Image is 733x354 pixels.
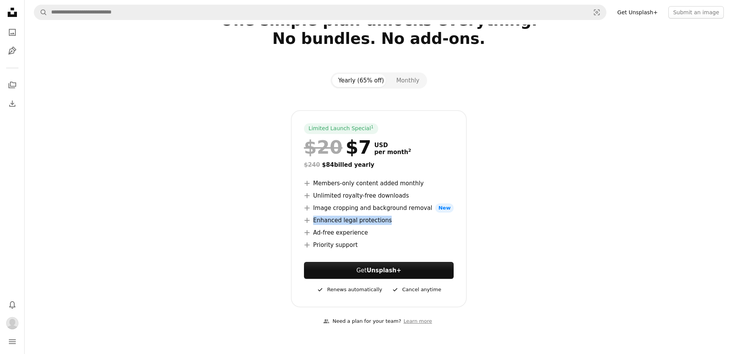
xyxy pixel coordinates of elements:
div: $7 [304,137,371,157]
button: Yearly (65% off) [332,74,390,87]
span: $240 [304,161,320,168]
button: Menu [5,334,20,349]
span: $20 [304,137,342,157]
a: Illustrations [5,43,20,59]
a: Home — Unsplash [5,5,20,22]
a: 1 [369,125,375,133]
h2: One simple plan unlocks everything. No bundles. No add-ons. [131,11,627,66]
sup: 2 [408,148,411,153]
li: Unlimited royalty-free downloads [304,191,454,200]
button: Search Unsplash [34,5,47,20]
button: Submit an image [668,6,724,18]
span: per month [374,149,411,156]
div: Renews automatically [316,285,382,294]
strong: Unsplash+ [367,267,401,274]
a: GetUnsplash+ [304,262,454,279]
img: Avatar of user Kyle Stevens [6,317,18,329]
li: Enhanced legal protections [304,216,454,225]
a: Download History [5,96,20,111]
button: Monthly [390,74,426,87]
a: Learn more [401,315,434,328]
div: Limited Launch Special [304,123,378,134]
button: Visual search [588,5,606,20]
a: 2 [407,149,413,156]
span: New [435,203,454,213]
button: Profile [5,315,20,331]
a: Get Unsplash+ [613,6,662,18]
li: Members-only content added monthly [304,179,454,188]
sup: 1 [371,124,374,129]
form: Find visuals sitewide [34,5,606,20]
li: Priority support [304,240,454,250]
li: Ad-free experience [304,228,454,237]
li: Image cropping and background removal [304,203,454,213]
div: $84 billed yearly [304,160,454,169]
div: Need a plan for your team? [323,317,401,325]
a: Collections [5,77,20,93]
a: Photos [5,25,20,40]
span: USD [374,142,411,149]
div: Cancel anytime [391,285,441,294]
button: Notifications [5,297,20,312]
